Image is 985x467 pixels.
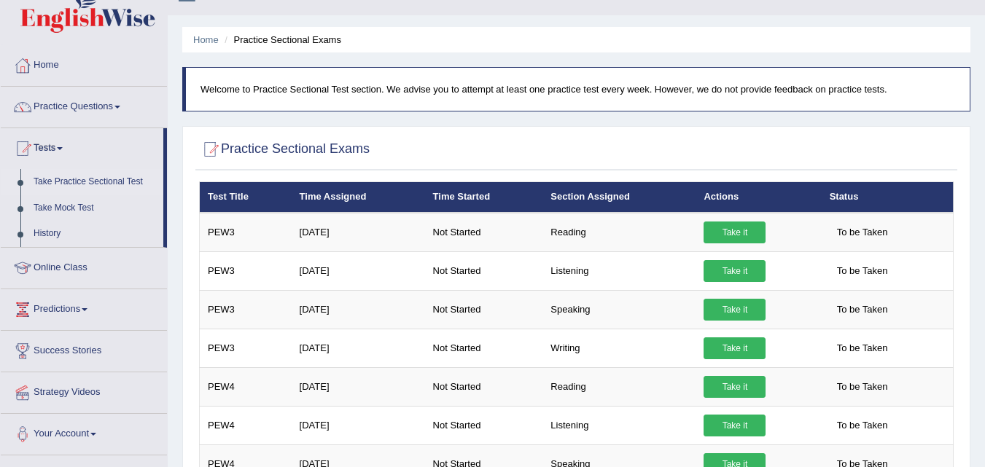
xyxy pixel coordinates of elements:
th: Time Started [425,182,543,213]
a: Take it [704,376,766,398]
span: To be Taken [830,337,895,359]
span: To be Taken [830,415,895,436]
td: PEW3 [200,329,292,367]
td: Not Started [425,406,543,444]
a: Take it [704,221,766,243]
td: PEW3 [200,251,292,290]
td: PEW3 [200,290,292,329]
td: [DATE] [292,290,425,329]
a: Take it [704,337,766,359]
a: Take Practice Sectional Test [27,169,163,195]
td: Listening [542,251,696,290]
td: Reading [542,367,696,406]
td: Not Started [425,213,543,252]
th: Section Assigned [542,182,696,213]
td: PEW4 [200,367,292,406]
a: History [27,221,163,247]
span: To be Taken [830,260,895,282]
td: Writing [542,329,696,367]
li: Practice Sectional Exams [221,33,341,47]
a: Predictions [1,289,167,326]
span: To be Taken [830,299,895,321]
th: Time Assigned [292,182,425,213]
a: Success Stories [1,331,167,367]
a: Your Account [1,414,167,450]
h2: Practice Sectional Exams [199,138,370,160]
a: Take it [704,299,766,321]
a: Home [1,45,167,82]
td: Listening [542,406,696,444]
td: [DATE] [292,329,425,367]
td: Not Started [425,290,543,329]
td: Speaking [542,290,696,329]
td: PEW3 [200,213,292,252]
td: Not Started [425,251,543,290]
td: [DATE] [292,213,425,252]
a: Tests [1,128,163,165]
td: Not Started [425,367,543,406]
td: [DATE] [292,251,425,290]
td: [DATE] [292,406,425,444]
td: PEW4 [200,406,292,444]
td: Reading [542,213,696,252]
th: Actions [696,182,821,213]
a: Take it [704,415,766,436]
a: Online Class [1,248,167,284]
th: Test Title [200,182,292,213]
a: Home [193,34,219,45]
td: Not Started [425,329,543,367]
td: [DATE] [292,367,425,406]
span: To be Taken [830,376,895,398]
a: Take it [704,260,766,282]
th: Status [822,182,954,213]
a: Strategy Videos [1,372,167,409]
a: Take Mock Test [27,195,163,221]
p: Welcome to Practice Sectional Test section. We advise you to attempt at least one practice test e... [200,82,955,96]
a: Practice Questions [1,87,167,123]
span: To be Taken [830,221,895,243]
